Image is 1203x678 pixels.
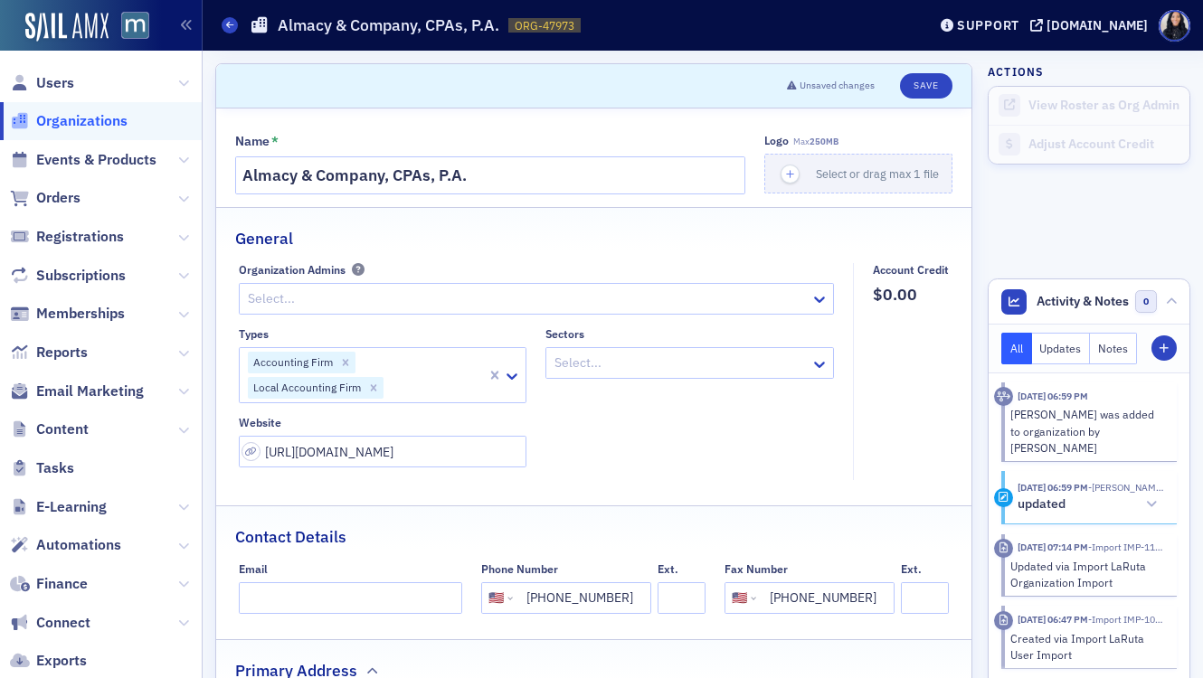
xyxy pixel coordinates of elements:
[1028,137,1180,153] div: Adjust Account Credit
[10,458,74,478] a: Tasks
[994,539,1013,558] div: Imported Activity
[1135,290,1158,313] span: 0
[235,134,270,150] div: Name
[36,535,121,555] span: Automations
[271,134,279,150] abbr: This field is required
[10,574,88,594] a: Finance
[36,497,107,517] span: E-Learning
[239,416,281,429] div: Website
[36,651,87,671] span: Exports
[36,188,81,208] span: Orders
[900,73,952,99] button: Save
[1159,10,1190,42] span: Profile
[1010,558,1165,591] div: Updated via Import LaRuta Organization Import
[989,125,1189,164] a: Adjust Account Credit
[988,63,1044,80] h4: Actions
[1001,333,1032,364] button: All
[10,266,126,286] a: Subscriptions
[725,562,788,576] div: Fax Number
[764,134,789,147] div: Logo
[764,154,952,193] button: Select or drag max 1 file
[1032,333,1091,364] button: Updates
[873,263,949,277] div: Account Credit
[1088,481,1164,494] span: Emily Trott
[10,73,74,93] a: Users
[488,589,504,607] div: 🇺🇸
[36,574,88,594] span: Finance
[235,227,293,250] h2: General
[10,343,88,363] a: Reports
[36,266,126,286] span: Subscriptions
[10,535,121,555] a: Automations
[994,387,1013,406] div: Activity
[36,419,89,439] span: Content
[36,343,88,363] span: Reports
[239,562,268,576] div: Email
[36,227,124,247] span: Registrations
[121,12,149,40] img: SailAMX
[10,419,89,439] a: Content
[545,327,584,341] div: Sectors
[658,562,678,576] div: Ext.
[248,352,336,373] div: Accounting Firm
[793,136,838,147] span: Max
[36,304,125,324] span: Memberships
[36,458,74,478] span: Tasks
[364,377,384,399] div: Remove Local Accounting Firm
[1018,541,1088,553] time: 3/31/2023 07:14 PM
[10,497,107,517] a: E-Learning
[1018,481,1088,494] time: 2/8/2025 06:59 PM
[1010,630,1165,664] div: Created via Import LaRuta User Import
[1088,613,1166,626] span: Import IMP-1071
[10,651,87,671] a: Exports
[248,377,364,399] div: Local Accounting Firm
[1010,406,1165,456] div: [PERSON_NAME] was added to organization by [PERSON_NAME]
[810,136,838,147] span: 250MB
[10,188,81,208] a: Orders
[278,14,499,36] h1: Almacy & Company, CPAs, P.A.
[1047,17,1148,33] div: [DOMAIN_NAME]
[1090,333,1137,364] button: Notes
[109,12,149,42] a: View Homepage
[10,381,144,401] a: Email Marketing
[515,18,574,33] span: ORG-47973
[481,562,558,576] div: Phone Number
[25,13,109,42] img: SailAMX
[239,263,346,277] div: Organization Admins
[1018,496,1066,513] h5: updated
[10,227,124,247] a: Registrations
[1018,613,1088,626] time: 3/31/2023 06:47 PM
[10,613,90,633] a: Connect
[235,525,346,549] h2: Contact Details
[1037,292,1129,311] span: Activity & Notes
[957,17,1019,33] div: Support
[873,283,949,306] span: $0.00
[36,111,128,131] span: Organizations
[901,562,922,576] div: Ext.
[10,304,125,324] a: Memberships
[1088,541,1166,553] span: Import IMP-1199
[36,613,90,633] span: Connect
[239,327,269,341] div: Types
[10,150,156,170] a: Events & Products
[994,488,1013,507] div: Update
[36,150,156,170] span: Events & Products
[800,79,875,93] span: Unsaved changes
[1030,19,1154,32] button: [DOMAIN_NAME]
[732,589,747,607] div: 🇺🇸
[36,381,144,401] span: Email Marketing
[994,611,1013,630] div: Imported Activity
[1018,495,1164,514] button: updated
[816,166,939,181] span: Select or drag max 1 file
[10,111,128,131] a: Organizations
[336,352,355,373] div: Remove Accounting Firm
[36,73,74,93] span: Users
[1018,390,1088,402] time: 2/8/2025 06:59 PM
